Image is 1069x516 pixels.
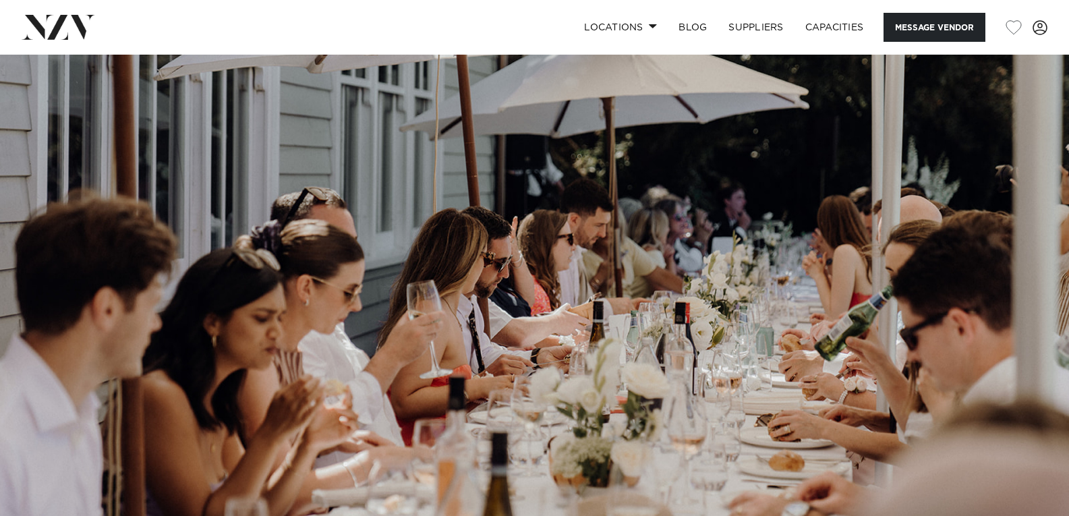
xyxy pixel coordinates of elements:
[668,13,718,42] a: BLOG
[22,15,95,39] img: nzv-logo.png
[718,13,794,42] a: SUPPLIERS
[794,13,875,42] a: Capacities
[884,13,985,42] button: Message Vendor
[573,13,668,42] a: Locations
